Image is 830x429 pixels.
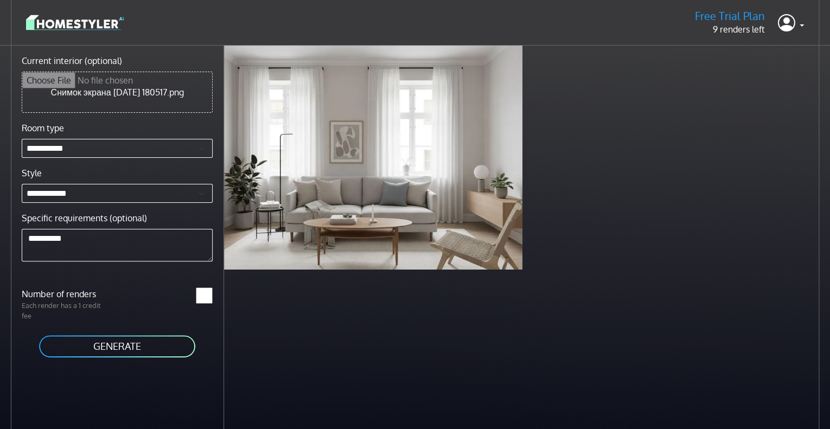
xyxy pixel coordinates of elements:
h5: Free Trial Plan [695,9,765,23]
label: Specific requirements (optional) [22,212,147,225]
p: 9 renders left [695,23,765,36]
img: logo-3de290ba35641baa71223ecac5eacb59cb85b4c7fdf211dc9aaecaaee71ea2f8.svg [26,13,124,32]
button: GENERATE [38,334,196,358]
label: Room type [22,121,64,135]
p: Each render has a 1 credit fee [15,300,117,321]
label: Style [22,167,42,180]
label: Current interior (optional) [22,54,122,67]
label: Number of renders [15,287,117,300]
